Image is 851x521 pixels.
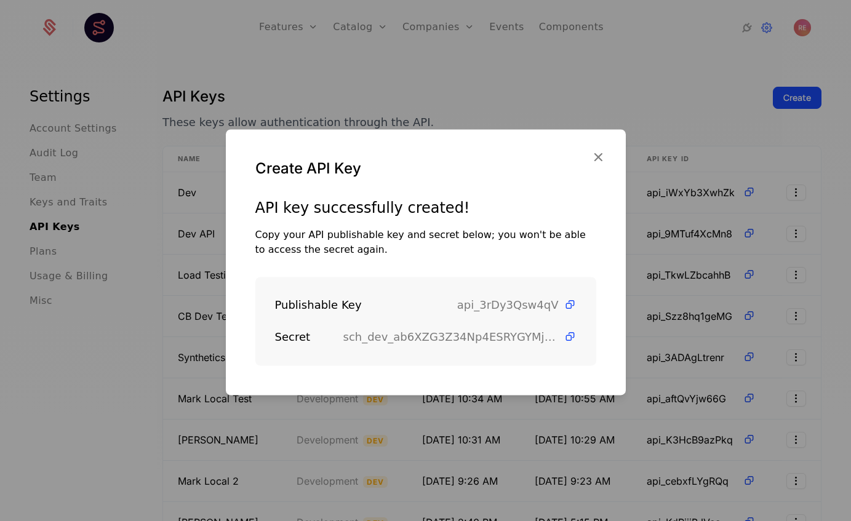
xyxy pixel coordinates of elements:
[275,328,343,346] div: Secret
[255,198,596,218] div: API key successfully created!
[457,296,559,314] span: api_3rDy3Qsw4qV
[255,159,596,178] div: Create API Key
[343,328,559,346] span: sch_dev_ab6XZG3Z34Np4ESRYGYMj310yzR6xOC6
[255,228,596,257] div: Copy your API publishable key and secret below; you won't be able to access the secret again.
[275,296,457,314] div: Publishable Key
